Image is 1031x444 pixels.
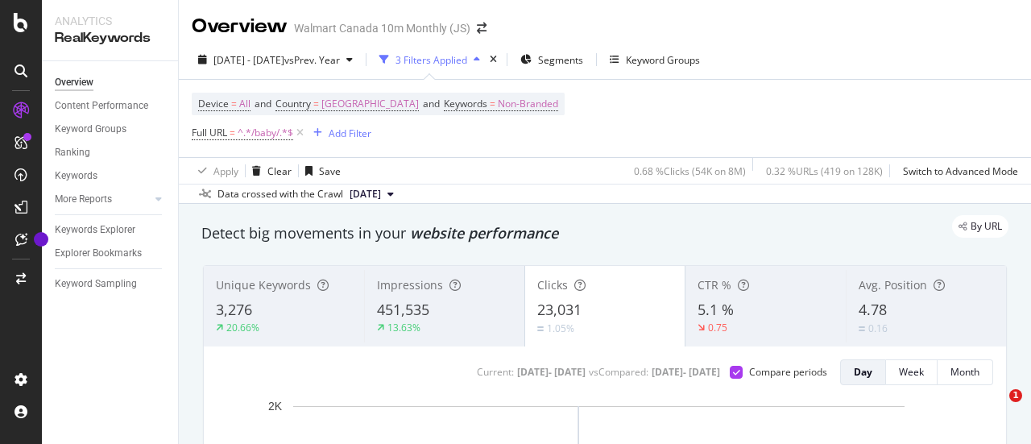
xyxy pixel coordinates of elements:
a: Keywords [55,168,167,185]
button: Week [886,359,938,385]
div: Content Performance [55,98,148,114]
a: Keywords Explorer [55,222,167,239]
div: Switch to Advanced Mode [903,164,1018,178]
div: 20.66% [226,321,259,334]
span: = [230,126,235,139]
div: times [487,52,500,68]
div: Keywords Explorer [55,222,135,239]
div: Tooltip anchor [34,232,48,247]
div: Day [854,365,872,379]
button: Save [299,158,341,184]
div: Compare periods [749,365,827,379]
a: More Reports [55,191,151,208]
a: Ranking [55,144,167,161]
span: Impressions [377,277,443,293]
button: Keyword Groups [603,47,706,73]
img: Equal [537,326,544,331]
div: Current: [477,365,514,379]
div: Keyword Groups [55,121,126,138]
div: Keyword Groups [626,53,700,67]
span: and [423,97,440,110]
button: Clear [246,158,292,184]
span: By URL [971,222,1002,231]
div: legacy label [952,215,1008,238]
span: All [239,93,251,115]
div: RealKeywords [55,29,165,48]
div: Explorer Bookmarks [55,245,142,262]
div: [DATE] - [DATE] [652,365,720,379]
a: Keyword Sampling [55,276,167,293]
button: [DATE] - [DATE]vsPrev. Year [192,47,359,73]
span: Non-Branded [498,93,558,115]
div: Month [950,365,979,379]
span: Full URL [192,126,227,139]
div: Analytics [55,13,165,29]
div: 0.68 % Clicks ( 54K on 8M ) [634,164,746,178]
span: 23,031 [537,300,582,319]
div: vs Compared : [589,365,648,379]
div: Save [319,164,341,178]
button: 3 Filters Applied [373,47,487,73]
div: Overview [55,74,93,91]
text: 2K [268,400,283,413]
div: 0.16 [868,322,888,335]
div: [DATE] - [DATE] [517,365,586,379]
div: arrow-right-arrow-left [477,23,487,34]
span: 3,276 [216,300,252,319]
a: Overview [55,74,167,91]
div: Apply [213,164,238,178]
div: Walmart Canada 10m Monthly (JS) [294,20,470,36]
a: Keyword Groups [55,121,167,138]
button: Segments [514,47,590,73]
span: 5.1 % [698,300,734,319]
div: 1.05% [547,322,574,335]
div: More Reports [55,191,112,208]
div: Add Filter [329,127,371,140]
span: Device [198,97,229,110]
button: Day [840,359,886,385]
div: 3 Filters Applied [395,53,467,67]
div: Keywords [55,168,97,185]
a: Content Performance [55,98,167,114]
span: Segments [538,53,583,67]
button: Month [938,359,993,385]
div: Data crossed with the Crawl [217,187,343,201]
div: 0.32 % URLs ( 419 on 128K ) [766,164,883,178]
span: vs Prev. Year [284,53,340,67]
span: [DATE] - [DATE] [213,53,284,67]
span: [GEOGRAPHIC_DATA] [321,93,419,115]
button: Switch to Advanced Mode [896,158,1018,184]
span: 2025 Jul. 25th [350,187,381,201]
button: Apply [192,158,238,184]
span: 1 [1009,389,1022,402]
iframe: Intercom live chat [976,389,1015,428]
span: 4.78 [859,300,887,319]
div: Keyword Sampling [55,276,137,293]
span: = [313,97,319,110]
span: Unique Keywords [216,277,311,293]
span: ^.*/baby/.*$ [238,122,293,144]
span: Country [275,97,311,110]
button: Add Filter [307,123,371,143]
span: 451,535 [377,300,429,319]
span: Avg. Position [859,277,927,293]
img: Equal [859,326,865,331]
button: [DATE] [343,185,400,204]
span: = [490,97,495,110]
div: Week [899,365,924,379]
div: Clear [267,164,292,178]
span: CTR % [698,277,731,293]
div: 0.75 [708,321,727,334]
span: Clicks [537,277,568,293]
div: 13.63% [387,321,420,334]
span: Keywords [444,97,487,110]
a: Explorer Bookmarks [55,245,167,262]
span: and [255,97,271,110]
span: = [231,97,237,110]
div: Overview [192,13,288,40]
div: Ranking [55,144,90,161]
